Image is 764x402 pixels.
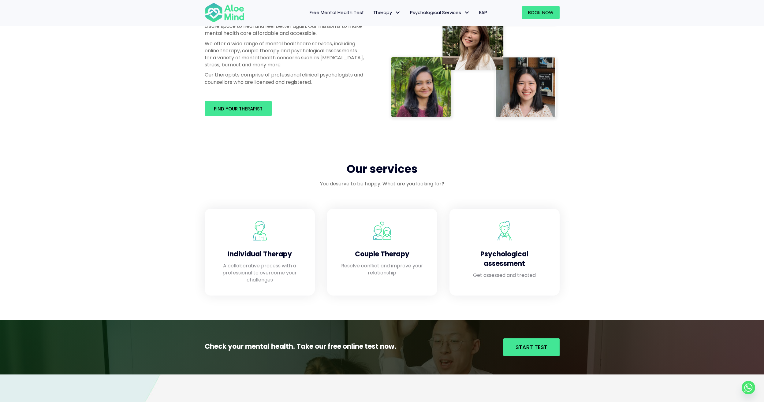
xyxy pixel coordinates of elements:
img: Aloe Mind Malaysia | Mental Healthcare Services in Malaysia and Singapore [372,221,392,240]
nav: Menu [252,6,492,19]
span: Psychological Services: submenu [463,8,471,17]
img: Aloe Mind Malaysia | Mental Healthcare Services in Malaysia and Singapore [495,221,514,240]
a: Book Now [522,6,560,19]
a: Start Test [503,338,560,356]
a: Aloe Mind Malaysia | Mental Healthcare Services in Malaysia and Singapore Individual Therapy A co... [211,215,309,289]
h4: Individual Therapy [217,250,303,259]
h4: Psychological assessment [462,250,547,269]
a: Whatsapp [742,381,755,394]
span: Therapy: submenu [393,8,402,17]
a: TherapyTherapy: submenu [369,6,405,19]
img: Aloe Mind Malaysia | Mental Healthcare Services in Malaysia and Singapore [250,221,270,240]
img: Aloe mind Logo [205,2,244,23]
p: Check your mental health. Take our free online test now. [205,342,423,352]
span: EAP [479,9,487,16]
span: Our services [347,161,418,177]
a: Aloe Mind Malaysia | Mental Healthcare Services in Malaysia and Singapore Psychological assessmen... [456,215,553,289]
span: Find your therapist [214,106,263,112]
a: Free Mental Health Test [305,6,369,19]
a: EAP [475,6,492,19]
p: We offer a wide range of mental healthcare services, including online therapy, couple therapy and... [205,40,364,69]
span: Psychological Services [410,9,470,16]
span: Free Mental Health Test [310,9,364,16]
a: Find your therapist [205,101,272,116]
span: Book Now [528,9,553,16]
p: Resolve conflict and improve your relationship [339,262,425,276]
a: Aloe Mind Malaysia | Mental Healthcare Services in Malaysia and Singapore Couple Therapy Resolve ... [333,215,431,289]
span: Start Test [516,343,547,351]
span: Therapy [373,9,401,16]
p: Our therapists comprise of professional clinical psychologists and counsellors who are licensed a... [205,71,364,85]
h4: Couple Therapy [339,250,425,259]
p: You deserve to be happy. What are you looking for? [205,180,560,187]
p: Get assessed and treated [462,272,547,279]
p: A collaborative process with a professional to overcome your challenges [217,262,303,284]
a: Psychological ServicesPsychological Services: submenu [405,6,475,19]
